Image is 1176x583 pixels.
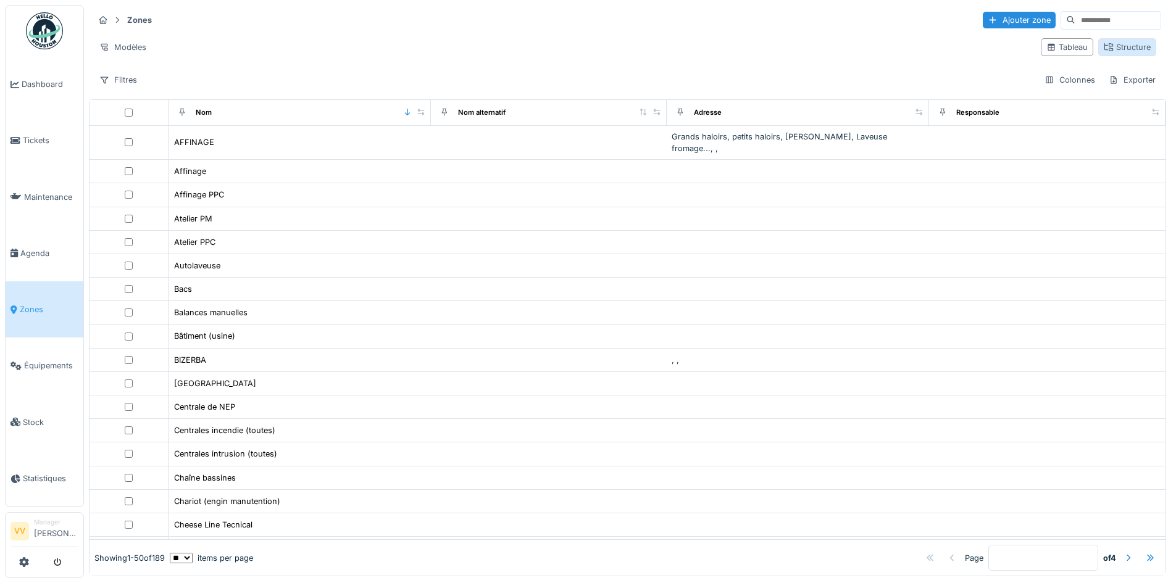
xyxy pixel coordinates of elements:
[94,71,143,89] div: Filtres
[6,225,83,281] a: Agenda
[174,165,206,177] div: Affinage
[1103,552,1116,564] strong: of 4
[6,394,83,450] a: Stock
[672,131,924,154] div: Grands haloirs, petits haloirs, [PERSON_NAME], Laveuse fromage..., ,
[94,552,165,564] div: Showing 1 - 50 of 189
[174,378,256,389] div: [GEOGRAPHIC_DATA]
[458,107,506,118] div: Nom alternatif
[10,518,78,547] a: VV Manager[PERSON_NAME]
[24,360,78,371] span: Équipements
[20,304,78,315] span: Zones
[196,107,212,118] div: Nom
[22,78,78,90] span: Dashboard
[26,12,63,49] img: Badge_color-CXgf-gQk.svg
[956,107,999,118] div: Responsable
[6,169,83,225] a: Maintenance
[10,522,29,540] li: VV
[174,519,252,531] div: Cheese Line Tecnical
[1039,71,1101,89] div: Colonnes
[174,401,235,413] div: Centrale de NEP
[34,518,78,527] div: Manager
[6,112,83,168] a: Tickets
[24,191,78,203] span: Maintenance
[174,354,206,366] div: BIZERBA
[174,213,212,225] div: Atelier PM
[23,416,78,428] span: Stock
[6,281,83,337] a: Zones
[122,14,157,26] strong: Zones
[965,552,983,564] div: Page
[174,472,236,484] div: Chaîne bassines
[1046,41,1088,53] div: Tableau
[20,247,78,259] span: Agenda
[174,236,215,248] div: Atelier PPC
[174,283,192,295] div: Bacs
[174,260,220,271] div: Autolaveuse
[1103,71,1161,89] div: Exporter
[6,337,83,394] a: Équipements
[694,107,722,118] div: Adresse
[174,448,277,460] div: Centrales intrusion (toutes)
[6,56,83,112] a: Dashboard
[174,495,280,507] div: Chariot (engin manutention)
[174,136,214,148] div: AFFINAGE
[23,134,78,146] span: Tickets
[6,450,83,507] a: Statistiques
[672,354,924,366] div: , ,
[170,552,253,564] div: items per page
[174,307,248,318] div: Balances manuelles
[174,330,235,342] div: Bâtiment (usine)
[23,473,78,484] span: Statistiques
[174,424,275,436] div: Centrales incendie (toutes)
[94,38,152,56] div: Modèles
[983,12,1056,28] div: Ajouter zone
[1104,41,1151,53] div: Structure
[34,518,78,544] li: [PERSON_NAME]
[174,189,224,201] div: Affinage PPC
